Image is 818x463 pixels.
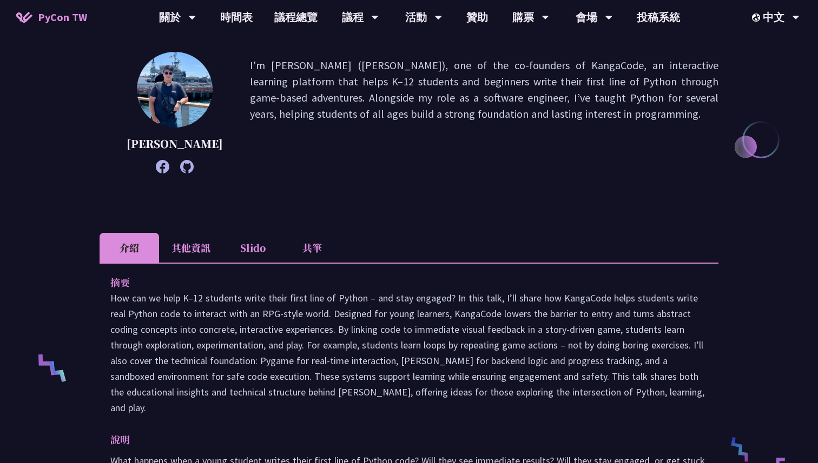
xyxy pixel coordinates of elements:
[752,14,763,22] img: Locale Icon
[137,52,213,128] img: Chieh-Hung Cheng
[110,432,686,447] p: 說明
[250,57,718,168] p: I'm [PERSON_NAME] ([PERSON_NAME]), one of the co-founders of KangaCode, an interactive learning p...
[100,233,159,263] li: 介紹
[110,290,708,415] p: How can we help K–12 students write their first line of Python – and stay engaged? In this talk, ...
[159,233,223,263] li: 其他資訊
[223,233,282,263] li: Slido
[16,12,32,23] img: Home icon of PyCon TW 2025
[110,274,686,290] p: 摘要
[282,233,342,263] li: 共筆
[5,4,98,31] a: PyCon TW
[38,9,87,25] span: PyCon TW
[127,136,223,152] p: [PERSON_NAME]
